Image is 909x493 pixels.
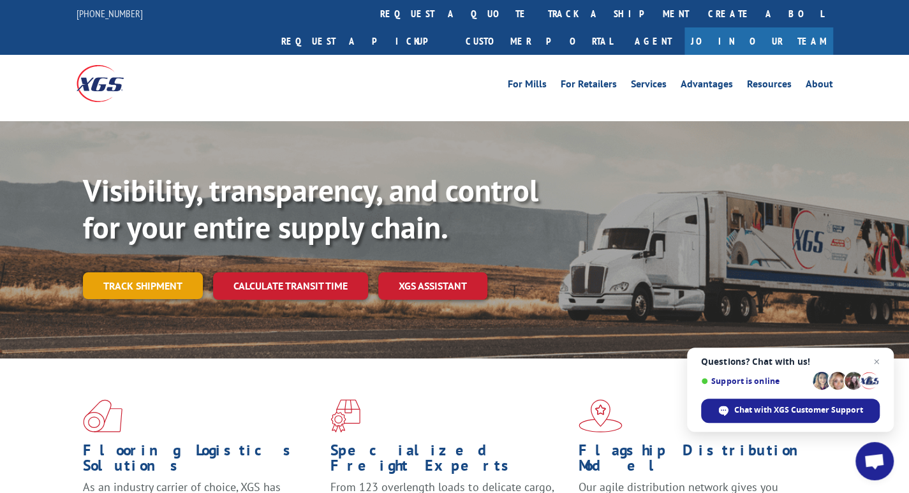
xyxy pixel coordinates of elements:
[869,354,884,369] span: Close chat
[213,272,368,300] a: Calculate transit time
[734,404,863,416] span: Chat with XGS Customer Support
[83,443,321,480] h1: Flooring Logistics Solutions
[855,442,894,480] div: Open chat
[77,7,143,20] a: [PHONE_NUMBER]
[806,79,833,93] a: About
[456,27,622,55] a: Customer Portal
[83,399,122,432] img: xgs-icon-total-supply-chain-intelligence-red
[330,399,360,432] img: xgs-icon-focused-on-flooring-red
[508,79,547,93] a: For Mills
[701,399,880,423] div: Chat with XGS Customer Support
[684,27,833,55] a: Join Our Team
[622,27,684,55] a: Agent
[747,79,792,93] a: Resources
[378,272,487,300] a: XGS ASSISTANT
[330,443,568,480] h1: Specialized Freight Experts
[631,79,667,93] a: Services
[272,27,456,55] a: Request a pickup
[83,170,538,247] b: Visibility, transparency, and control for your entire supply chain.
[701,357,880,367] span: Questions? Chat with us!
[579,443,817,480] h1: Flagship Distribution Model
[701,376,808,386] span: Support is online
[681,79,733,93] a: Advantages
[83,272,203,299] a: Track shipment
[561,79,617,93] a: For Retailers
[579,399,623,432] img: xgs-icon-flagship-distribution-model-red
